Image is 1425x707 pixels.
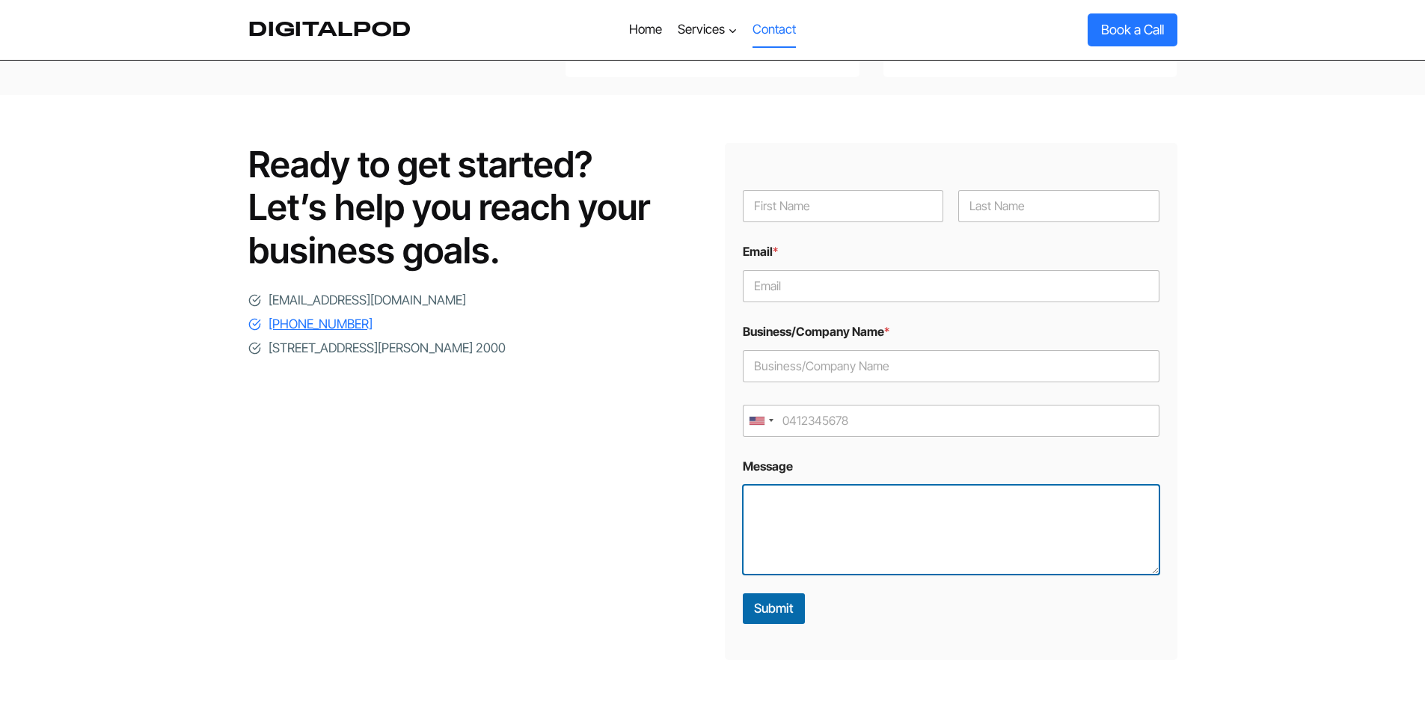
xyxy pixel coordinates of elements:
span: [STREET_ADDRESS][PERSON_NAME] 2000 [269,338,506,358]
button: Selected country [743,405,779,437]
input: Last Name [958,190,1159,222]
a: Contact [745,12,803,48]
input: Email [743,270,1159,302]
a: Book a Call [1088,13,1177,46]
a: Home [622,12,669,48]
a: [PHONE_NUMBER] [248,314,373,334]
label: Email [743,245,1159,259]
button: Child menu of Services [669,12,744,48]
span: [EMAIL_ADDRESS][DOMAIN_NAME] [269,290,466,310]
span: [PHONE_NUMBER] [269,314,373,334]
button: Submit [743,593,805,624]
input: First Name [743,190,944,222]
label: Business/Company Name [743,325,1159,339]
h2: Ready to get started? Let’s help you reach your business goals. [248,143,701,272]
a: DigitalPod [248,18,411,41]
label: Message [743,459,1159,474]
input: Business/Company Name [743,350,1159,382]
input: Mobile [743,405,1159,437]
nav: Primary Navigation [622,12,803,48]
